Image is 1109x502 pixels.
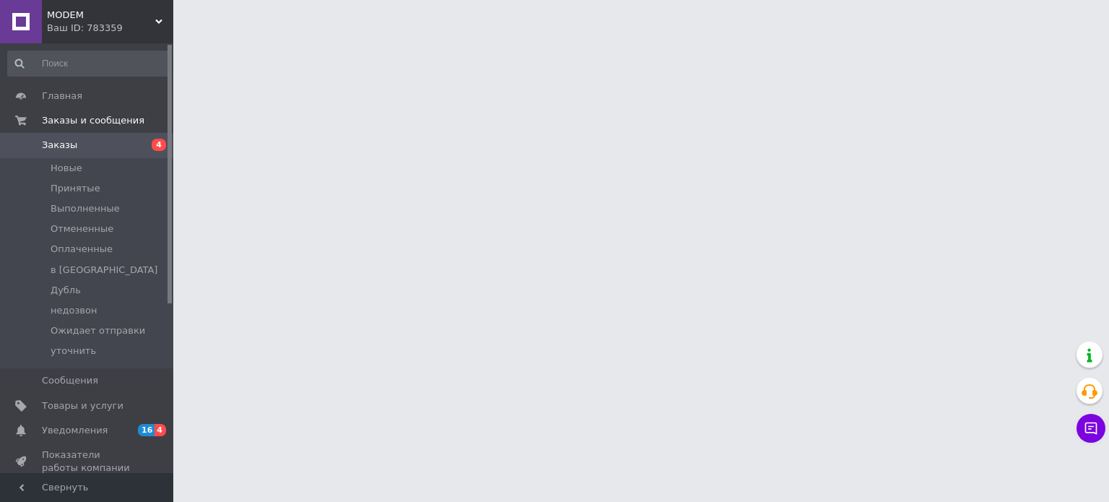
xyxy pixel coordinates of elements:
[51,345,96,358] span: уточнить
[51,324,145,337] span: Ожидает отправки
[42,139,77,152] span: Заказы
[47,9,155,22] span: MODEM
[42,374,98,387] span: Сообщения
[138,424,155,436] span: 16
[42,90,82,103] span: Главная
[51,162,82,175] span: Новые
[152,139,166,151] span: 4
[51,264,157,277] span: в [GEOGRAPHIC_DATA]
[51,202,120,215] span: Выполненные
[51,304,97,317] span: недозвон
[51,182,100,195] span: Принятые
[42,399,123,412] span: Товары и услуги
[51,243,113,256] span: Оплаченные
[7,51,170,77] input: Поиск
[47,22,173,35] div: Ваш ID: 783359
[155,424,166,436] span: 4
[42,114,144,127] span: Заказы и сообщения
[42,449,134,475] span: Показатели работы компании
[1077,414,1105,443] button: Чат с покупателем
[42,424,108,437] span: Уведомления
[51,222,113,235] span: Отмененные
[51,284,81,297] span: Дубль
